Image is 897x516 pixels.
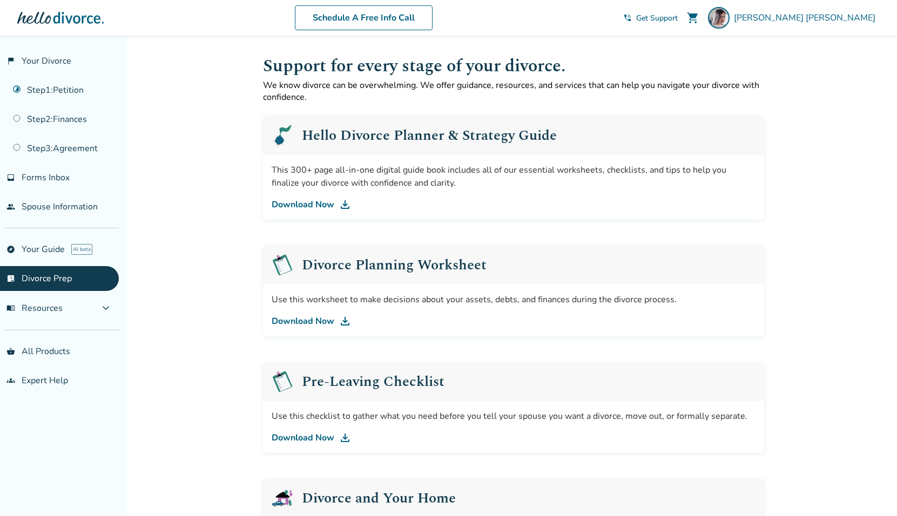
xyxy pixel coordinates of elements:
[272,487,293,509] img: Divorce and Your Home
[272,431,756,444] a: Download Now
[22,172,70,184] span: Forms Inbox
[71,244,92,255] span: AI beta
[708,7,730,29] img: Rena Kamariotakis
[636,13,678,23] span: Get Support
[6,173,15,182] span: inbox
[6,274,15,283] span: list_alt_check
[339,315,352,328] img: DL
[263,53,764,79] h1: Support for every stage of your divorce.
[734,12,880,24] span: [PERSON_NAME] [PERSON_NAME]
[272,198,756,211] a: Download Now
[6,347,15,356] span: shopping_basket
[6,304,15,313] span: menu_book
[272,293,756,306] div: Use this worksheet to make decisions about your assets, debts, and finances during the divorce pr...
[272,125,293,146] img: Planner
[6,302,63,314] span: Resources
[263,79,764,103] p: We know divorce can be overwhelming. We offer guidance, resources, and services that can help you...
[295,5,433,30] a: Schedule A Free Info Call
[302,258,487,272] h2: Divorce Planning Worksheet
[272,371,293,392] img: Pre-Leaving Checklist
[623,13,678,23] a: phone_in_talkGet Support
[272,315,756,328] a: Download Now
[302,128,557,142] h2: Hello Divorce Planner & Strategy Guide
[302,491,456,505] h2: Divorce and Your Home
[339,198,352,211] img: DL
[6,376,15,385] span: groups
[99,302,112,315] span: expand_more
[272,164,756,189] div: This 300+ page all-in-one digital guide book includes all of our essential worksheets, checklists...
[302,375,444,389] h2: Pre-Leaving Checklist
[686,11,699,24] span: shopping_cart
[272,254,293,276] img: Pre-Leaving Checklist
[6,245,15,254] span: explore
[272,410,756,423] div: Use this checklist to gather what you need before you tell your spouse you want a divorce, move o...
[339,431,352,444] img: DL
[6,202,15,211] span: people
[843,464,897,516] iframe: Chat Widget
[623,13,632,22] span: phone_in_talk
[6,57,15,65] span: flag_2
